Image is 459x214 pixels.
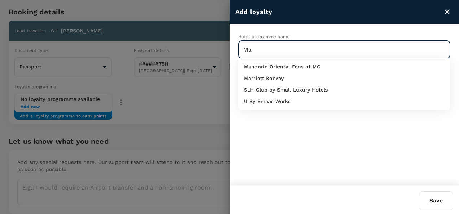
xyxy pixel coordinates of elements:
[446,49,448,50] button: Close
[419,191,453,210] button: Save
[238,34,289,39] span: Hotel programme name
[235,7,441,17] div: Add loyalty
[244,86,328,93] p: SLH Club by Small Luxury Hotels
[244,98,290,105] p: U By Emaar Works
[244,63,320,70] p: Mandarin Oriental Fans of MO
[441,6,453,18] button: close
[244,75,284,82] p: Marriott Bonvoy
